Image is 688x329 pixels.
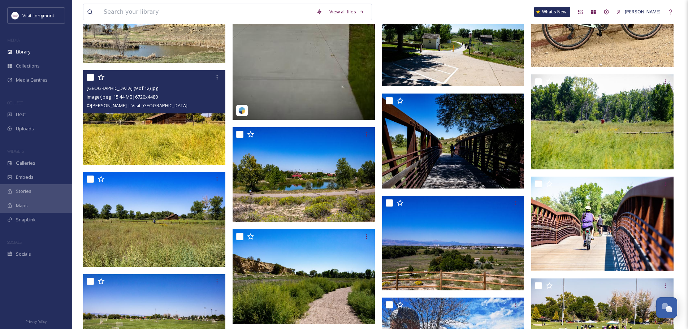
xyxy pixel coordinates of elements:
[16,174,34,181] span: Embeds
[16,111,26,118] span: UGC
[7,239,22,245] span: SOCIALS
[16,48,30,55] span: Library
[16,251,31,257] span: Socials
[16,160,35,166] span: Galleries
[613,5,664,19] a: [PERSON_NAME]
[531,74,674,169] img: Sandstone Ranch (10 of 12).jpg
[87,94,158,100] span: image/jpeg | 15.44 MB | 6720 x 4480
[22,12,54,19] span: Visit Longmont
[534,7,570,17] a: What's New
[16,62,40,69] span: Collections
[83,172,225,267] img: Sandstone Ranch (5 of 12).jpg
[7,100,23,105] span: COLLECT
[7,148,24,154] span: WIDGETS
[87,102,187,109] span: © [PERSON_NAME] | Visit [GEOGRAPHIC_DATA]
[100,4,313,20] input: Search your library
[26,317,47,325] a: Privacy Policy
[83,3,225,63] img: IMG_7201.jpeg
[7,37,20,43] span: MEDIA
[16,216,36,223] span: SnapLink
[26,319,47,324] span: Privacy Policy
[382,94,524,189] img: Sandstone Ranch (7 of 12).jpg
[233,229,375,324] img: Sandstone Ranch (6 of 12).jpg
[656,297,677,318] button: Open Chat
[16,202,28,209] span: Maps
[326,5,368,19] a: View all files
[12,12,19,19] img: longmont.jpg
[233,127,375,222] img: Sandstone Ranch (12 of 12).jpg
[382,196,524,291] img: Sandstone Ranch (4 of 12).jpg
[16,188,31,195] span: Stories
[16,125,34,132] span: Uploads
[16,77,48,83] span: Media Centres
[83,70,225,165] img: Sandstone Ranch (9 of 12).jpg
[238,107,246,114] img: snapsea-logo.png
[531,177,674,272] img: Sandstone Ranch (8 of 12).jpg
[87,85,158,91] span: [GEOGRAPHIC_DATA] (9 of 12).jpg
[625,8,661,15] span: [PERSON_NAME]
